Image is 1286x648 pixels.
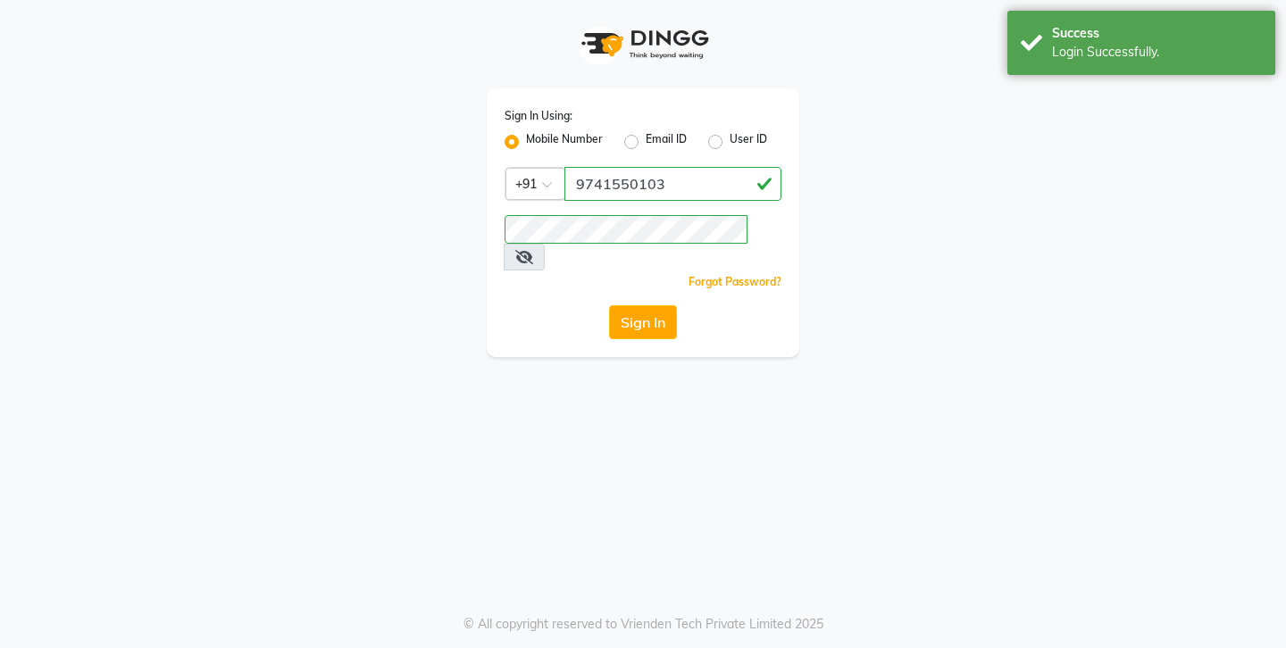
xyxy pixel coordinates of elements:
button: Sign In [609,305,677,339]
input: Username [564,167,781,201]
input: Username [505,215,747,244]
label: Email ID [646,131,687,153]
label: User ID [730,131,767,153]
div: Success [1052,24,1262,43]
div: Login Successfully. [1052,43,1262,62]
label: Sign In Using: [505,108,572,124]
a: Forgot Password? [689,275,781,288]
label: Mobile Number [526,131,603,153]
img: logo1.svg [572,18,714,71]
